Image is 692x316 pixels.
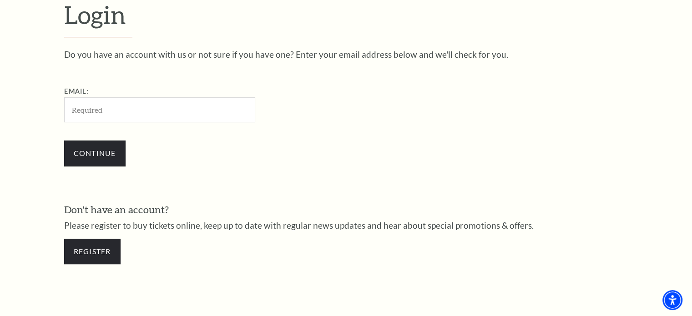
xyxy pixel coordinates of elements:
[64,140,126,166] input: Submit button
[662,290,682,310] div: Accessibility Menu
[64,221,628,230] p: Please register to buy tickets online, keep up to date with regular news updates and hear about s...
[64,203,628,217] h3: Don't have an account?
[64,87,89,95] label: Email:
[64,239,121,264] a: Register
[64,50,628,59] p: Do you have an account with us or not sure if you have one? Enter your email address below and we...
[64,97,255,122] input: Required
